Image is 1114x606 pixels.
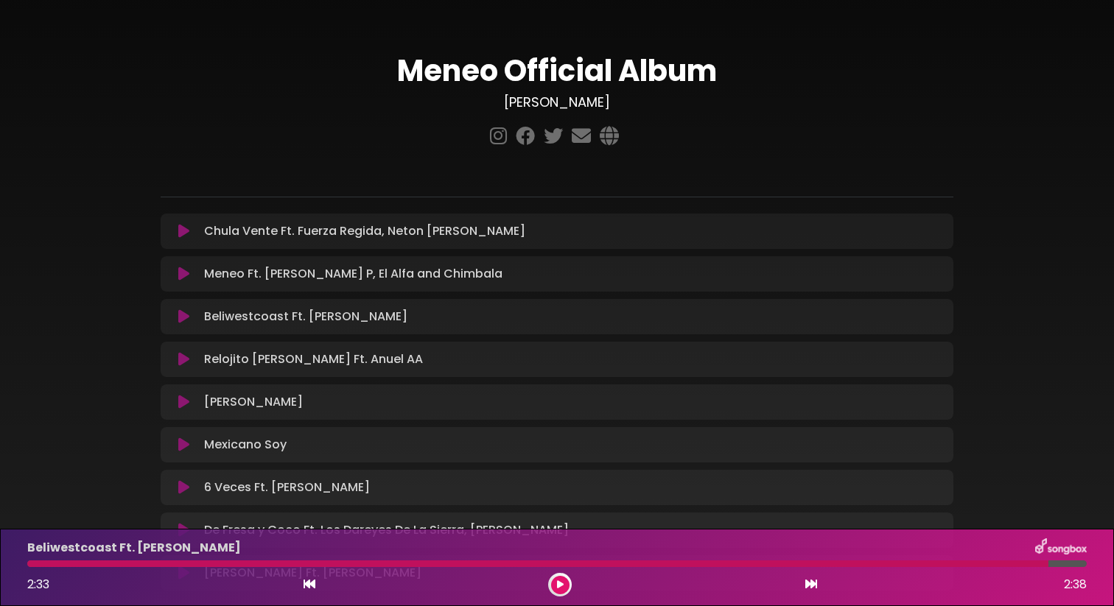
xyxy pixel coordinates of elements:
p: [PERSON_NAME] [204,393,303,411]
p: De Fresa y Coco Ft. Los Dareyes De La Sierra, [PERSON_NAME] [204,521,569,539]
p: Beliwestcoast Ft. [PERSON_NAME] [204,308,407,325]
p: Relojito [PERSON_NAME] Ft. Anuel AA [204,350,423,368]
p: Chula Vente Ft. Fuerza Regida, Neton [PERSON_NAME] [204,222,525,240]
img: songbox-logo-white.png [1035,538,1087,557]
p: 6 Veces Ft. [PERSON_NAME] [204,479,370,496]
p: Meneo Ft. [PERSON_NAME] P, El Alfa and Chimbala [204,265,502,283]
span: 2:38 [1064,576,1087,593]
h3: [PERSON_NAME] [161,94,953,110]
span: 2:33 [27,576,49,593]
h1: Meneo Official Album [161,53,953,88]
p: Mexicano Soy [204,436,287,454]
p: Beliwestcoast Ft. [PERSON_NAME] [27,539,241,557]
